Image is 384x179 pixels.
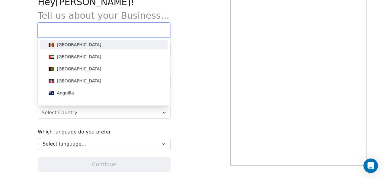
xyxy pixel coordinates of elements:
div: [GEOGRAPHIC_DATA] [57,78,101,84]
div: [GEOGRAPHIC_DATA] [57,54,101,60]
div: [GEOGRAPHIC_DATA] [57,66,101,72]
div: [GEOGRAPHIC_DATA] [57,102,101,108]
div: [GEOGRAPHIC_DATA] [57,42,101,48]
div: Anguilla [57,90,74,96]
